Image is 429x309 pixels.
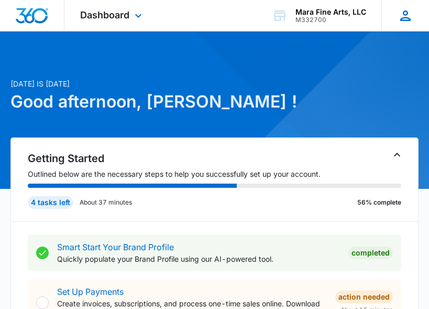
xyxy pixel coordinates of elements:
div: account id [295,16,366,24]
div: account name [295,8,366,16]
p: [DATE] is [DATE] [10,78,418,89]
button: Toggle Collapse [391,148,403,161]
p: 56% complete [357,198,401,207]
a: Smart Start Your Brand Profile [57,242,174,252]
p: About 37 minutes [80,198,132,207]
div: Action Needed [335,291,393,303]
p: Outlined below are the necessary steps to help you successfully set up your account. [28,168,401,179]
h2: Getting Started [28,151,401,166]
span: Dashboard [80,9,129,20]
div: 4 tasks left [28,196,73,209]
h1: Good afternoon, [PERSON_NAME] ! [10,89,418,114]
p: Quickly populate your Brand Profile using our AI-powered tool. [57,253,339,264]
a: Set Up Payments [57,286,124,297]
div: Completed [348,247,393,259]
